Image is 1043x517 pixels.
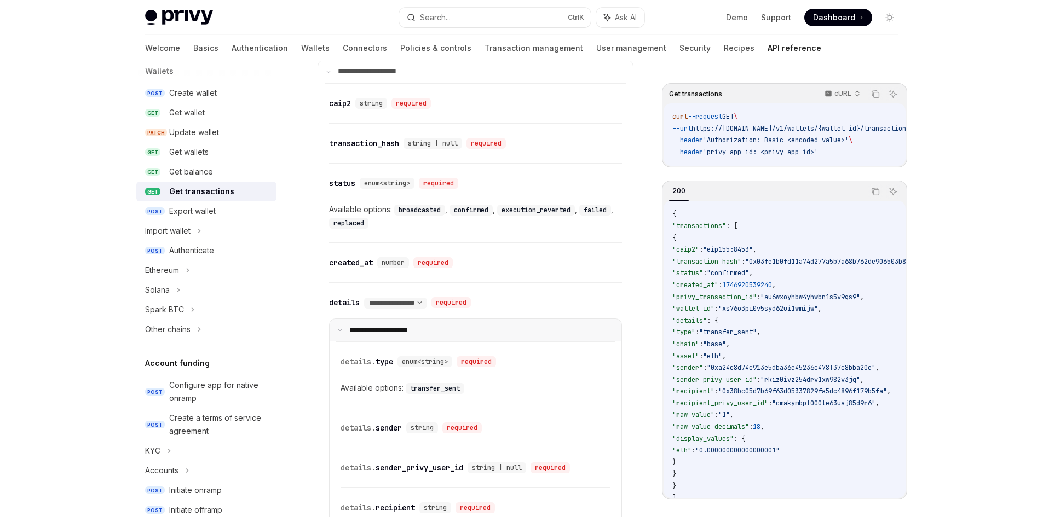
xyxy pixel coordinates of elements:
[145,357,210,370] h5: Account funding
[394,203,450,216] div: ,
[145,188,160,196] span: GET
[341,463,376,473] span: details.
[232,35,288,61] a: Authentication
[169,411,270,438] div: Create a terms of service agreement
[419,178,458,189] div: required
[672,124,692,133] span: --url
[860,293,864,301] span: ,
[679,35,711,61] a: Security
[672,340,699,348] span: "chain"
[301,35,330,61] a: Wallets
[169,126,219,139] div: Update wallet
[718,387,887,396] span: "0x38bc05d7b69f63d05337829fa5dc4896f179b5fa"
[804,9,872,26] a: Dashboard
[341,503,376,513] span: details.
[145,207,165,216] span: POST
[145,264,179,277] div: Ethereum
[456,502,495,513] div: required
[360,99,383,108] span: string
[343,35,387,61] a: Connectors
[145,323,191,336] div: Other chains
[431,297,471,308] div: required
[672,136,703,144] span: --header
[718,281,722,289] span: :
[596,8,644,27] button: Ask AI
[596,35,666,61] a: User management
[145,388,165,396] span: POST
[145,303,184,316] div: Spark BTC
[145,486,165,495] span: POST
[399,8,591,27] button: Search...CtrlK
[672,469,676,478] span: }
[329,138,399,149] div: transaction_hash
[136,241,276,260] a: POSTAuthenticate
[672,446,692,455] span: "eth"
[834,89,851,98] p: cURL
[450,203,497,216] div: ,
[734,112,737,121] span: \
[145,89,165,97] span: POST
[753,422,760,431] span: 18
[699,328,757,336] span: "transfer_sent"
[413,257,453,268] div: required
[411,423,434,432] span: string
[408,139,458,148] span: string | null
[169,185,234,198] div: Get transactions
[887,387,891,396] span: ,
[406,383,464,394] code: transfer_sent
[402,357,448,366] span: enum<string>
[672,399,768,408] span: "recipient_privy_user_id"
[193,35,218,61] a: Basics
[741,257,745,266] span: :
[341,423,376,433] span: details.
[329,257,373,268] div: created_at
[860,375,864,384] span: ,
[672,352,699,361] span: "asset"
[772,281,776,289] span: ,
[749,269,753,277] span: ,
[753,245,757,254] span: ,
[886,184,900,199] button: Ask AI
[531,462,570,473] div: required
[341,381,610,394] div: Available options:
[886,87,900,101] button: Ask AI
[145,506,165,514] span: POST
[672,112,688,121] span: curl
[672,222,726,230] span: "transactions"
[145,283,170,297] div: Solana
[724,35,754,61] a: Recipes
[145,464,178,477] div: Accounts
[136,408,276,441] a: POSTCreate a terms of service agreement
[672,375,757,384] span: "sender_privy_user_id"
[768,399,772,408] span: :
[714,387,718,396] span: :
[672,210,676,218] span: {
[136,201,276,221] a: POSTExport wallet
[703,352,722,361] span: "eth"
[749,422,753,431] span: :
[818,304,822,313] span: ,
[382,258,405,267] span: number
[760,375,860,384] span: "rkiz0ivz254drv1xw982v3jq"
[699,245,703,254] span: :
[722,112,734,121] span: GET
[760,293,860,301] span: "au6wxoyhbw4yhwbn1s5v9gs9"
[145,109,160,117] span: GET
[703,340,726,348] span: "base"
[703,363,707,372] span: :
[442,422,482,433] div: required
[868,184,883,199] button: Copy the contents from the code block
[341,422,402,433] div: sender
[745,257,1006,266] span: "0x03fe1b0fd11a74d277a5b7a68b762de906503b82cbce2fc791250fd2b77cf137"
[707,363,875,372] span: "0xa24c8d74c913e5dba36e45236c478f37c8bba20e"
[672,328,695,336] span: "type"
[672,481,676,490] span: }
[329,203,622,229] div: Available options:
[579,203,615,216] div: ,
[672,234,676,242] span: {
[169,146,209,159] div: Get wallets
[734,434,745,443] span: : {
[169,244,214,257] div: Authenticate
[420,11,451,24] div: Search...
[692,124,910,133] span: https://[DOMAIN_NAME]/v1/wallets/{wallet_id}/transactions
